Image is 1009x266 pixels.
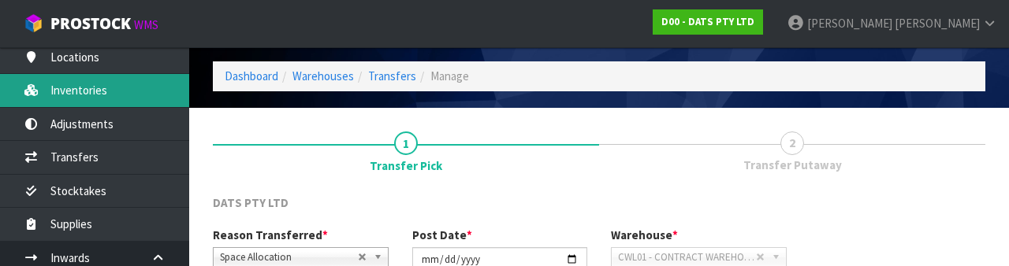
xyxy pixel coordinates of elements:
[50,13,131,34] span: ProStock
[611,227,678,243] label: Warehouse
[225,68,278,83] a: Dashboard
[213,227,328,243] label: Reason Transferred
[780,131,804,155] span: 2
[807,16,892,31] span: [PERSON_NAME]
[394,131,418,155] span: 1
[24,13,43,33] img: cube-alt.png
[895,16,980,31] span: [PERSON_NAME]
[134,17,158,32] small: WMS
[743,157,842,173] span: Transfer Putaway
[653,9,763,35] a: D00 - DATS PTY LTD
[368,68,416,83] a: Transfers
[370,157,442,174] span: Transfer Pick
[292,68,354,83] a: Warehouses
[213,195,289,210] span: DATS PTY LTD
[661,15,754,28] strong: D00 - DATS PTY LTD
[430,68,469,83] span: Manage
[412,227,472,243] label: Post Date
